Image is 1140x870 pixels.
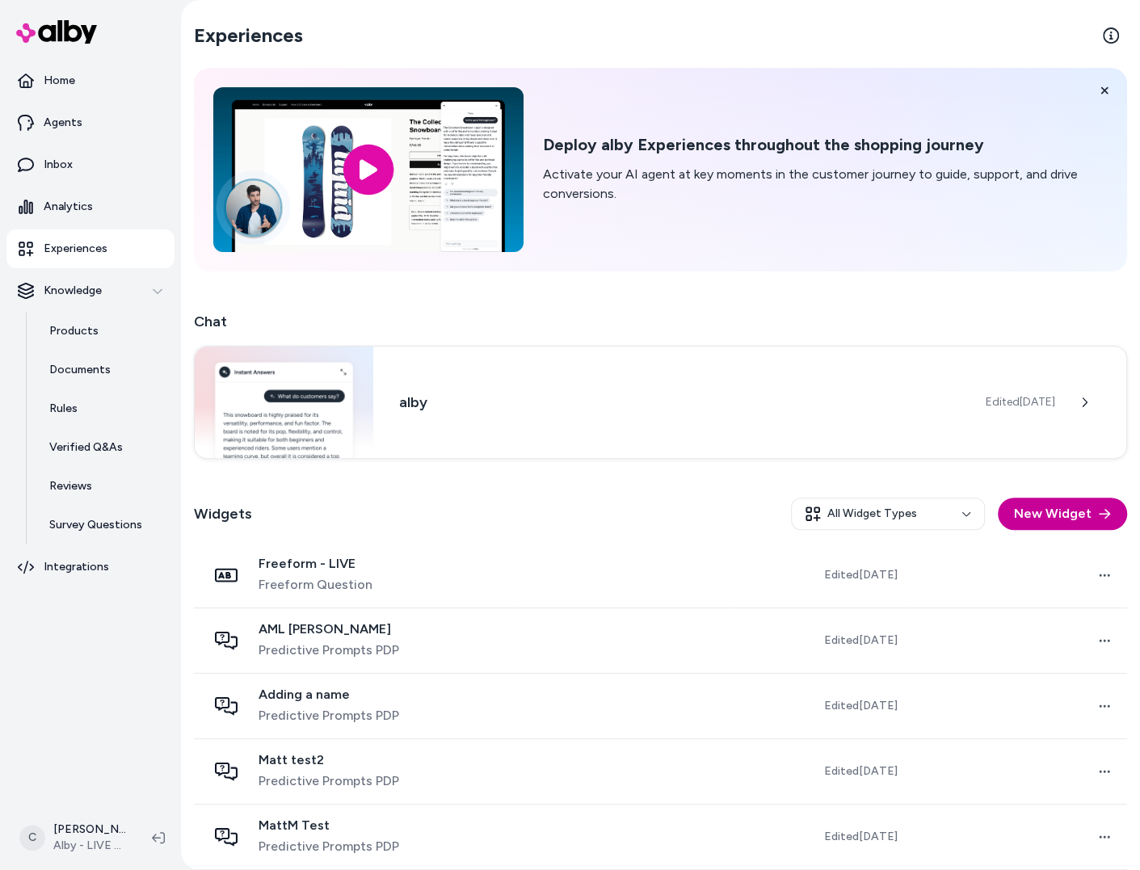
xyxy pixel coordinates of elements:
span: Edited [DATE] [824,698,898,714]
span: Adding a name [259,687,399,703]
a: Documents [33,351,175,389]
p: Survey Questions [49,517,142,533]
span: Edited [DATE] [986,394,1055,410]
p: Knowledge [44,283,102,299]
p: Analytics [44,199,93,215]
img: alby Logo [16,20,97,44]
p: Rules [49,401,78,417]
span: Matt test2 [259,752,399,768]
button: All Widget Types [791,498,985,530]
a: Experiences [6,229,175,268]
p: Reviews [49,478,92,494]
p: [PERSON_NAME] [53,822,126,838]
span: Alby - LIVE on [DOMAIN_NAME] [53,838,126,854]
a: Analytics [6,187,175,226]
p: Documents [49,362,111,378]
h2: Experiences [194,23,303,48]
span: AML [PERSON_NAME] [259,621,399,637]
a: Verified Q&As [33,428,175,467]
button: Knowledge [6,271,175,310]
p: Agents [44,115,82,131]
a: Rules [33,389,175,428]
a: Reviews [33,467,175,506]
h2: Widgets [194,502,252,525]
p: Verified Q&As [49,439,123,456]
a: Agents [6,103,175,142]
span: Predictive Prompts PDP [259,837,399,856]
span: Freeform - LIVE [259,556,372,572]
span: Edited [DATE] [824,633,898,649]
p: Home [44,73,75,89]
h3: alby [399,391,960,414]
span: Edited [DATE] [824,763,898,780]
a: Chat widgetalbyEdited[DATE] [194,346,1127,459]
span: Predictive Prompts PDP [259,641,399,660]
p: Integrations [44,559,109,575]
a: Survey Questions [33,506,175,544]
button: C[PERSON_NAME]Alby - LIVE on [DOMAIN_NAME] [10,812,139,864]
span: Freeform Question [259,575,372,595]
p: Activate your AI agent at key moments in the customer journey to guide, support, and drive conver... [543,165,1108,204]
a: Home [6,61,175,100]
span: Predictive Prompts PDP [259,771,399,791]
img: Chat widget [195,347,373,458]
span: Edited [DATE] [824,829,898,845]
p: Experiences [44,241,107,257]
a: Integrations [6,548,175,586]
span: Predictive Prompts PDP [259,706,399,725]
p: Inbox [44,157,73,173]
span: C [19,825,45,851]
h2: Deploy alby Experiences throughout the shopping journey [543,135,1108,155]
span: MattM Test [259,817,399,834]
h2: Chat [194,310,1127,333]
a: Inbox [6,145,175,184]
a: Products [33,312,175,351]
span: Edited [DATE] [824,567,898,583]
button: New Widget [998,498,1127,530]
p: Products [49,323,99,339]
